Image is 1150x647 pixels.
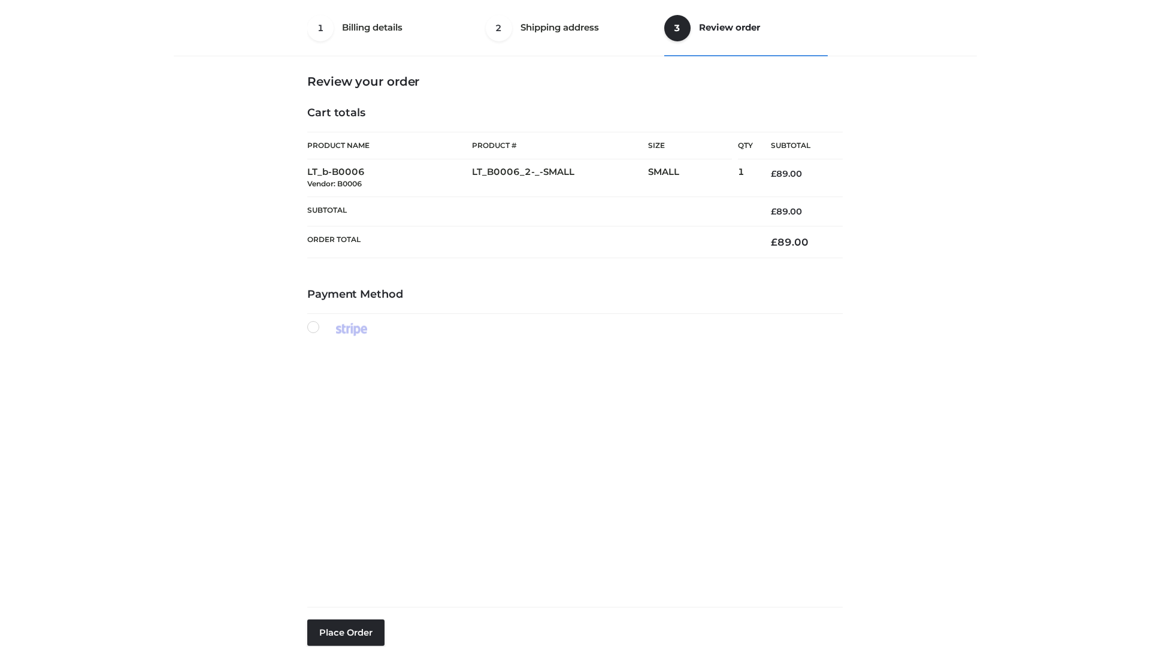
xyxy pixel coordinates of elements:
td: 1 [738,159,753,197]
iframe: Secure payment input frame [305,334,840,597]
td: LT_b-B0006 [307,159,472,197]
bdi: 89.00 [771,168,802,179]
th: Qty [738,132,753,159]
bdi: 89.00 [771,206,802,217]
small: Vendor: B0006 [307,179,362,188]
th: Order Total [307,226,753,258]
h4: Cart totals [307,107,843,120]
bdi: 89.00 [771,236,809,248]
th: Product # [472,132,648,159]
th: Product Name [307,132,472,159]
td: SMALL [648,159,738,197]
span: £ [771,206,776,217]
span: £ [771,168,776,179]
th: Subtotal [307,196,753,226]
h4: Payment Method [307,288,843,301]
th: Size [648,132,732,159]
th: Subtotal [753,132,843,159]
h3: Review your order [307,74,843,89]
span: £ [771,236,777,248]
button: Place order [307,619,385,646]
td: LT_B0006_2-_-SMALL [472,159,648,197]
